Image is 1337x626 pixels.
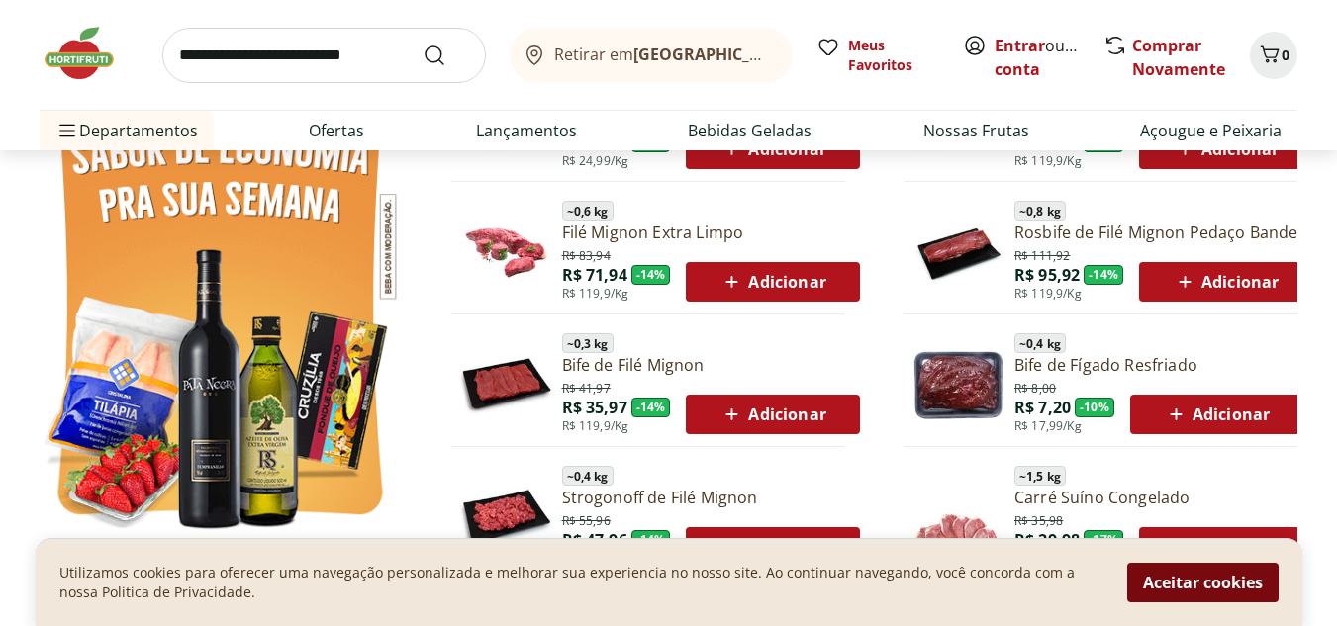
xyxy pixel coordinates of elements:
[1139,527,1312,567] button: Adicionar
[995,34,1083,81] span: ou
[1282,45,1289,64] span: 0
[562,244,611,264] span: R$ 83,94
[631,398,671,417] span: - 14 %
[995,35,1103,80] a: Criar conta
[911,204,1006,299] img: Principal
[562,153,629,169] span: R$ 24,99/Kg
[686,395,859,434] button: Adicionar
[562,466,614,486] span: ~ 0,4 kg
[459,469,554,564] img: Principal
[562,201,614,221] span: ~ 0,6 kg
[1173,270,1279,294] span: Adicionar
[719,270,825,294] span: Adicionar
[459,204,554,299] img: Filé Mignon Extra Limpo
[686,527,859,567] button: Adicionar
[1014,509,1063,529] span: R$ 35,98
[1173,535,1279,559] span: Adicionar
[55,107,79,154] button: Menu
[562,286,629,302] span: R$ 119,9/Kg
[309,119,364,142] a: Ofertas
[459,336,554,431] img: Principal
[59,563,1103,602] p: Utilizamos cookies para oferecer uma navegação personalizada e melhorar sua experiencia no nosso ...
[554,45,773,63] span: Retirar em
[1014,153,1082,169] span: R$ 119,9/Kg
[1014,244,1070,264] span: R$ 111,92
[1075,398,1114,417] span: - 10 %
[1014,487,1312,508] a: Carré Suíno Congelado
[1014,397,1071,418] span: R$ 7,20
[923,119,1029,142] a: Nossas Frutas
[562,222,860,243] a: Filé Mignon Extra Limpo
[1014,264,1080,286] span: R$ 95,92
[1014,201,1066,221] span: ~ 0,8 kg
[686,262,859,302] button: Adicionar
[562,264,627,286] span: R$ 71,94
[1139,262,1312,302] button: Adicionar
[1084,265,1123,285] span: - 14 %
[562,418,629,434] span: R$ 119,9/Kg
[1130,395,1303,434] button: Adicionar
[848,36,939,75] span: Meus Favoritos
[562,397,627,418] span: R$ 35,97
[1084,530,1123,550] span: - 17 %
[1014,418,1082,434] span: R$ 17,99/Kg
[1127,563,1279,602] button: Aceitar cookies
[1014,529,1080,551] span: R$ 29,98
[562,333,614,353] span: ~ 0,3 kg
[911,336,1006,431] img: Bife de Fígado Resfriado
[911,469,1006,564] img: Principal
[816,36,939,75] a: Meus Favoritos
[1164,402,1270,426] span: Adicionar
[476,119,577,142] a: Lançamentos
[631,530,671,550] span: - 14 %
[995,35,1045,56] a: Entrar
[55,107,198,154] span: Departamentos
[1014,286,1082,302] span: R$ 119,9/Kg
[562,487,860,508] a: Strogonoff de Filé Mignon
[1140,119,1282,142] a: Açougue e Peixaria
[562,354,860,376] a: Bife de Filé Mignon
[1014,377,1056,397] span: R$ 8,00
[1014,354,1303,376] a: Bife de Fígado Resfriado
[719,402,825,426] span: Adicionar
[1132,35,1225,80] a: Comprar Novamente
[40,24,139,83] img: Hortifruti
[1250,32,1297,79] button: Carrinho
[423,44,470,67] button: Submit Search
[562,377,611,397] span: R$ 41,97
[633,44,967,65] b: [GEOGRAPHIC_DATA]/[GEOGRAPHIC_DATA]
[1014,333,1066,353] span: ~ 0,4 kg
[40,60,401,542] img: Ver todos
[1014,466,1066,486] span: ~ 1,5 kg
[688,119,812,142] a: Bebidas Geladas
[562,529,627,551] span: R$ 47,96
[631,265,671,285] span: - 14 %
[510,28,793,83] button: Retirar em[GEOGRAPHIC_DATA]/[GEOGRAPHIC_DATA]
[719,535,825,559] span: Adicionar
[1014,222,1312,243] a: Rosbife de Filé Mignon Pedaço Bandeja
[162,28,486,83] input: search
[562,509,611,529] span: R$ 55,96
